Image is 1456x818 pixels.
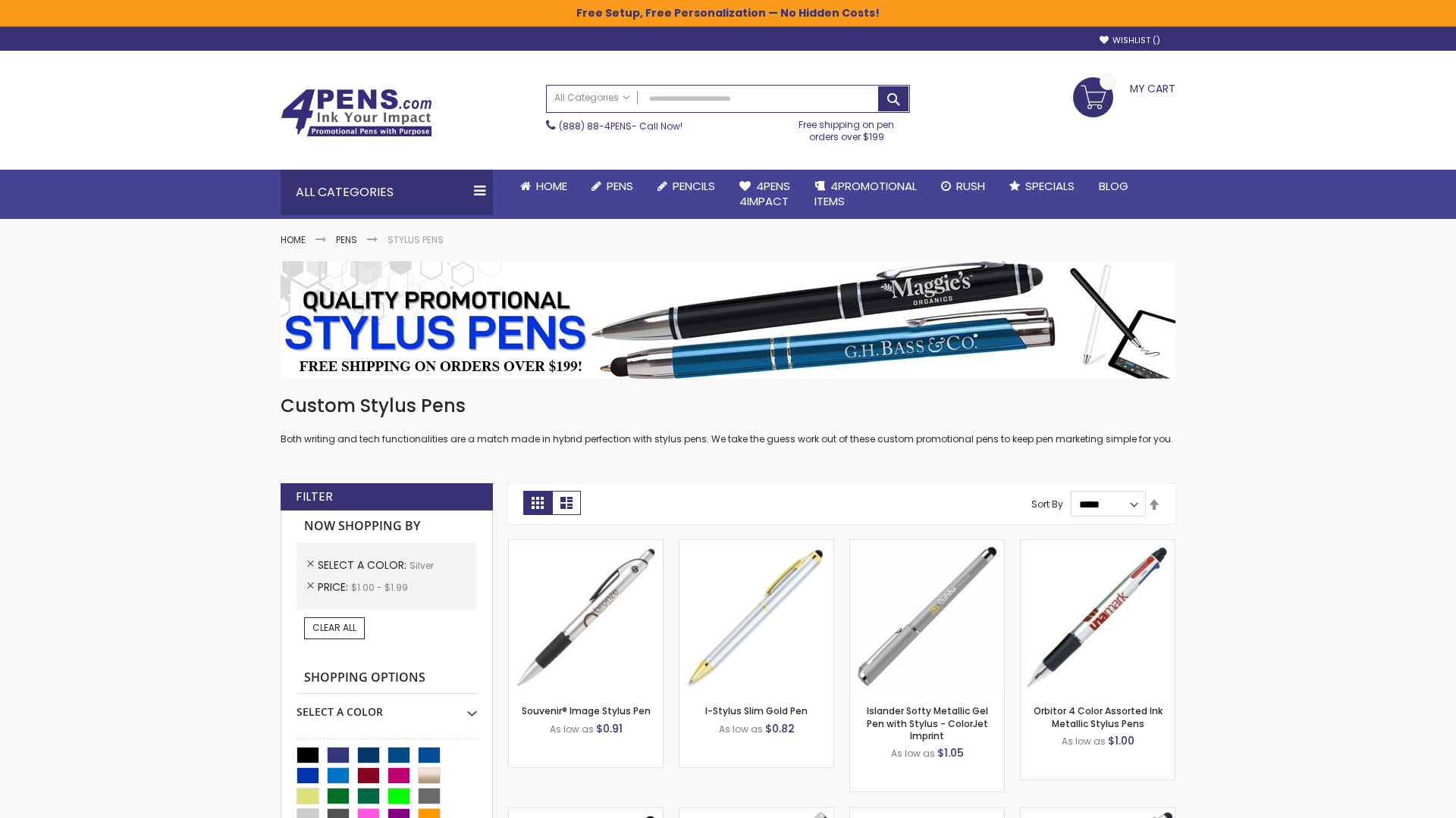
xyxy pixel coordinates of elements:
[281,170,493,215] div: All Categories
[891,747,935,760] span: As low as
[937,745,964,760] span: $1.05
[281,89,432,137] img: 4Pens Custom Pens and Promotional Products
[522,704,651,717] a: Souvenir® Image Stylus Pen
[297,510,477,542] strong: Now Shopping by
[1062,735,1106,748] span: As low as
[336,233,357,246] a: Pens
[509,540,663,694] img: Souvenir® Image Stylus Pen-Silver
[1021,540,1175,694] img: Orbitor 4 Color Assorted Ink Metallic Stylus Pens-Silver
[281,394,1175,418] h1: Custom Stylus Pens
[523,491,552,515] strong: Grid
[281,233,306,246] a: Home
[559,120,632,133] a: (888) 88-4PENS
[536,178,567,194] span: Home
[673,178,715,194] span: Pencils
[814,178,917,209] span: 4PROMOTIONAL ITEMS
[867,704,988,742] a: Islander Softy Metallic Gel Pen with Stylus - ColorJet Imprint
[409,559,434,572] span: Silver
[304,617,365,638] a: Clear All
[508,170,579,203] a: Home
[312,621,356,634] span: Clear All
[1108,733,1134,748] span: $1.00
[802,170,929,219] a: 4PROMOTIONALITEMS
[1031,498,1063,510] label: Sort By
[547,86,638,111] a: All Categories
[850,539,1004,552] a: Islander Softy Metallic Gel Pen with Stylus - ColorJet Imprint-Silver
[1100,35,1160,46] a: Wishlist
[645,170,727,203] a: Pencils
[509,539,663,552] a: Souvenir® Image Stylus Pen-Silver
[318,557,409,573] span: Select A Color
[727,170,802,219] a: 4Pens4impact
[850,540,1004,694] img: Islander Softy Metallic Gel Pen with Stylus - ColorJet Imprint-Silver
[388,233,444,246] strong: Stylus Pens
[559,120,682,133] span: - Call Now!
[281,261,1175,379] img: Stylus Pens
[679,539,833,552] a: I-Stylus-Slim-Gold-Silver
[596,721,623,736] span: $0.91
[318,579,351,595] span: Price
[554,92,630,104] span: All Categories
[607,178,633,194] span: Pens
[929,170,997,203] a: Rush
[351,581,408,594] span: $1.00 - $1.99
[281,394,1175,446] div: Both writing and tech functionalities are a match made in hybrid perfection with stylus pens. We ...
[297,694,477,720] div: Select A Color
[719,723,763,735] span: As low as
[783,113,911,143] div: Free shipping on pen orders over $199
[765,721,795,736] span: $0.82
[1021,539,1175,552] a: Orbitor 4 Color Assorted Ink Metallic Stylus Pens-Silver
[297,662,477,695] strong: Shopping Options
[1099,178,1128,194] span: Blog
[1087,170,1141,203] a: Blog
[705,704,808,717] a: I-Stylus Slim Gold Pen
[739,178,790,209] span: 4Pens 4impact
[579,170,645,203] a: Pens
[550,723,594,735] span: As low as
[997,170,1087,203] a: Specials
[296,489,333,505] strong: Filter
[956,178,985,194] span: Rush
[679,540,833,694] img: I-Stylus-Slim-Gold-Silver
[1034,704,1163,729] a: Orbitor 4 Color Assorted Ink Metallic Stylus Pens
[1025,178,1075,194] span: Specials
